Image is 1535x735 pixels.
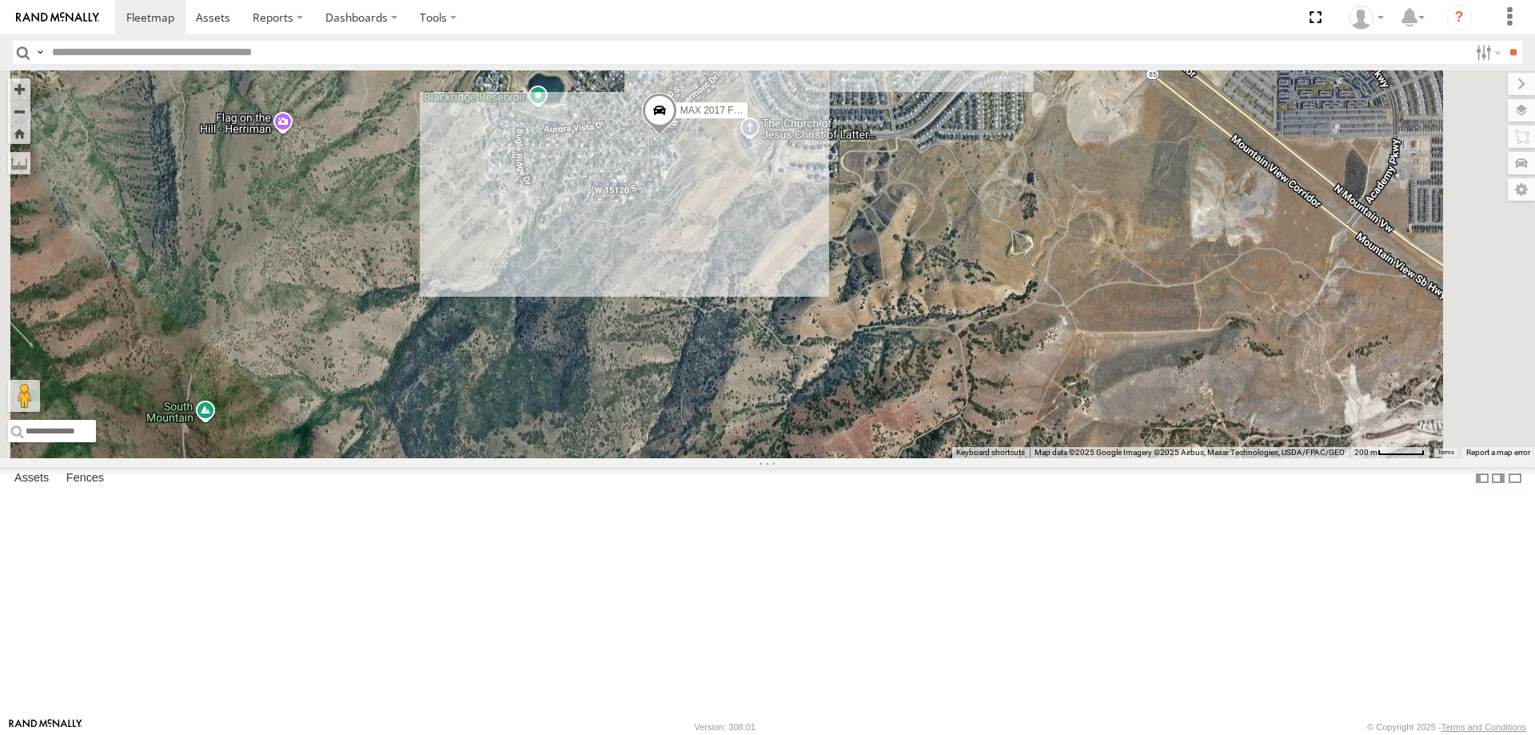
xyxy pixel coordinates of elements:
label: Map Settings [1508,178,1535,201]
span: 200 m [1354,448,1378,457]
span: MAX 2017 F150 [680,104,750,115]
button: Keyboard shortcuts [956,447,1025,458]
label: Hide Summary Table [1507,467,1523,490]
label: Search Query [34,41,46,64]
a: Visit our Website [9,719,82,735]
a: Terms (opens in new tab) [1437,449,1454,456]
button: Zoom out [8,100,30,122]
div: Version: 308.01 [695,722,756,732]
i: ? [1446,5,1472,30]
a: Terms and Conditions [1441,722,1526,732]
label: Fences [58,467,112,489]
label: Assets [6,467,57,489]
label: Measure [8,152,30,174]
a: Report a map error [1466,448,1530,457]
img: rand-logo.svg [16,12,99,23]
span: Map data ©2025 Google Imagery ©2025 Airbus, Maxar Technologies, USDA/FPAC/GEO [1035,448,1345,457]
label: Dock Summary Table to the Right [1490,467,1506,490]
button: Zoom in [8,78,30,100]
button: Drag Pegman onto the map to open Street View [8,380,40,412]
div: Allen Bauer [1343,6,1389,30]
button: Zoom Home [8,122,30,144]
div: © Copyright 2025 - [1367,722,1526,732]
label: Dock Summary Table to the Left [1474,467,1490,490]
label: Search Filter Options [1469,41,1504,64]
button: Map Scale: 200 m per 55 pixels [1350,447,1429,458]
